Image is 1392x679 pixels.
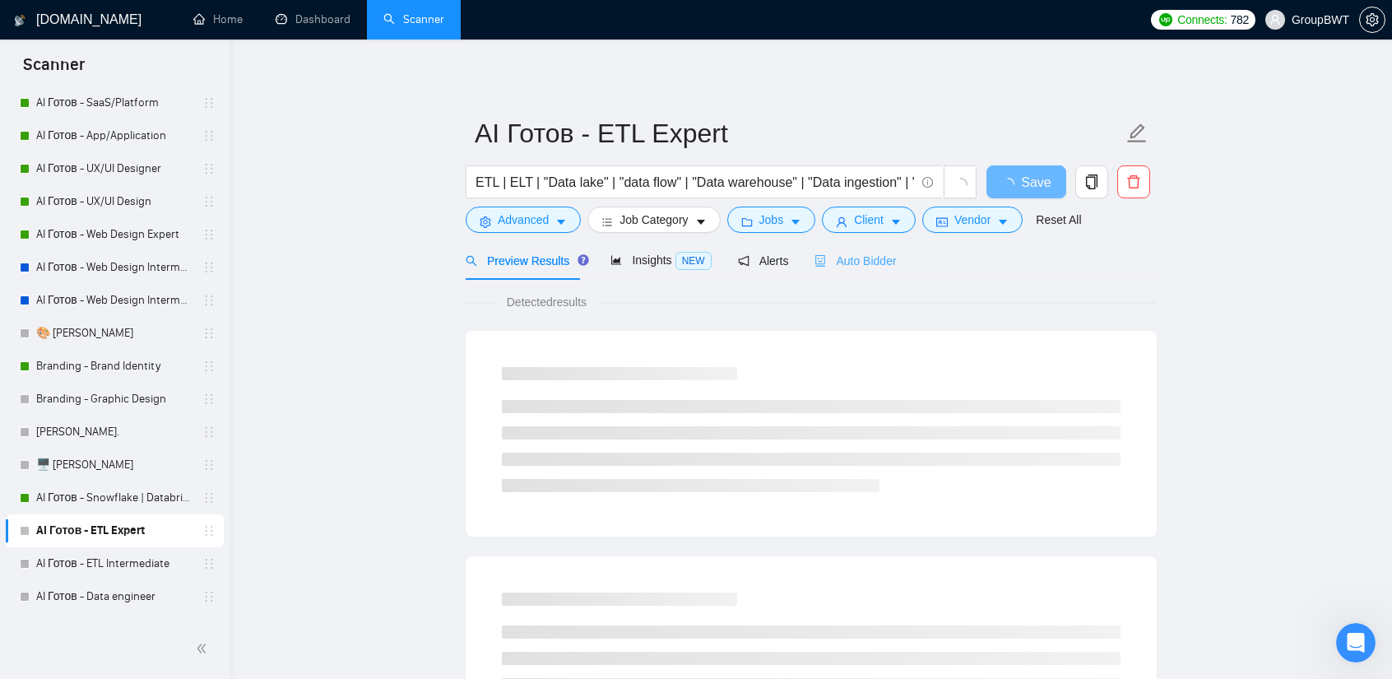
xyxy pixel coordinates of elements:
span: NEW [675,252,712,270]
span: holder [202,590,216,603]
span: loading [953,178,967,193]
button: delete [1117,165,1150,198]
span: holder [202,195,216,208]
button: userClientcaret-down [822,207,916,233]
a: setting [1359,13,1385,26]
span: setting [1360,13,1385,26]
span: holder [202,524,216,537]
span: idcard [936,216,948,228]
a: AI Готов - ETL Expert [36,514,193,547]
span: holder [202,162,216,175]
span: Connects: [1177,11,1227,29]
span: holder [202,360,216,373]
span: holder [202,96,216,109]
span: caret-down [790,216,801,228]
span: Insights [610,253,711,267]
span: holder [202,228,216,241]
span: caret-down [695,216,707,228]
span: Save [1021,172,1051,193]
span: Advanced [498,211,549,229]
span: holder [202,557,216,570]
iframe: Intercom live chat [1336,623,1376,663]
span: edit [1126,123,1148,144]
a: AI Готов - Data engineer [36,580,193,613]
a: [PERSON_NAME]. [36,416,193,449]
button: idcardVendorcaret-down [922,207,1023,233]
span: Alerts [738,254,789,267]
a: Branding - Brand Identity [36,350,193,383]
a: Branding - Graphic Design [36,383,193,416]
span: copy [1076,174,1107,189]
span: Scanner [10,53,98,87]
span: holder [202,426,216,439]
span: Auto Bidder [814,254,896,267]
span: holder [202,458,216,472]
img: logo [14,7,26,34]
a: AI Готов - Data Scraping Expert [36,613,193,646]
button: Save [986,165,1066,198]
span: caret-down [555,216,567,228]
input: Search Freelance Jobs... [476,172,915,193]
a: AI Готов - SaaS/Platform [36,86,193,119]
span: caret-down [890,216,902,228]
span: holder [202,327,216,340]
span: user [1269,14,1281,26]
a: AI Готов - Web Design Intermediate минус Development [36,284,193,317]
span: info-circle [922,177,933,188]
a: 🎨 [PERSON_NAME] [36,317,193,350]
span: Preview Results [466,254,584,267]
input: Scanner name... [475,113,1123,154]
a: AI Готов - Snowflake | Databricks [36,481,193,514]
a: AI Готов - App/Application [36,119,193,152]
a: homeHome [193,12,243,26]
button: setting [1359,7,1385,33]
button: folderJobscaret-down [727,207,816,233]
span: Detected results [495,293,598,311]
span: Jobs [759,211,784,229]
span: delete [1118,174,1149,189]
span: caret-down [997,216,1009,228]
span: holder [202,393,216,406]
a: dashboardDashboard [276,12,350,26]
span: Vendor [954,211,991,229]
span: Job Category [619,211,688,229]
span: area-chart [610,254,622,266]
a: 🖥️ [PERSON_NAME] [36,449,193,481]
a: AI Готов - Web Design Intermediate минус Developer [36,251,193,284]
span: setting [480,216,491,228]
span: loading [1001,178,1021,191]
span: search [466,255,477,267]
span: robot [814,255,826,267]
button: settingAdvancedcaret-down [466,207,581,233]
span: holder [202,261,216,274]
button: barsJob Categorycaret-down [587,207,720,233]
span: double-left [196,640,212,657]
a: Reset All [1036,211,1081,229]
span: user [836,216,847,228]
a: AI Готов - ETL Intermediate [36,547,193,580]
button: copy [1075,165,1108,198]
a: AI Готов - UX/UI Design [36,185,193,218]
div: Tooltip anchor [576,253,591,267]
a: searchScanner [383,12,444,26]
img: upwork-logo.png [1159,13,1172,26]
a: AI Готов - Web Design Expert [36,218,193,251]
span: Client [854,211,884,229]
span: 782 [1231,11,1249,29]
span: notification [738,255,749,267]
span: holder [202,129,216,142]
span: holder [202,294,216,307]
a: AI Готов - UX/UI Designer [36,152,193,185]
span: folder [741,216,753,228]
span: bars [601,216,613,228]
span: holder [202,491,216,505]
